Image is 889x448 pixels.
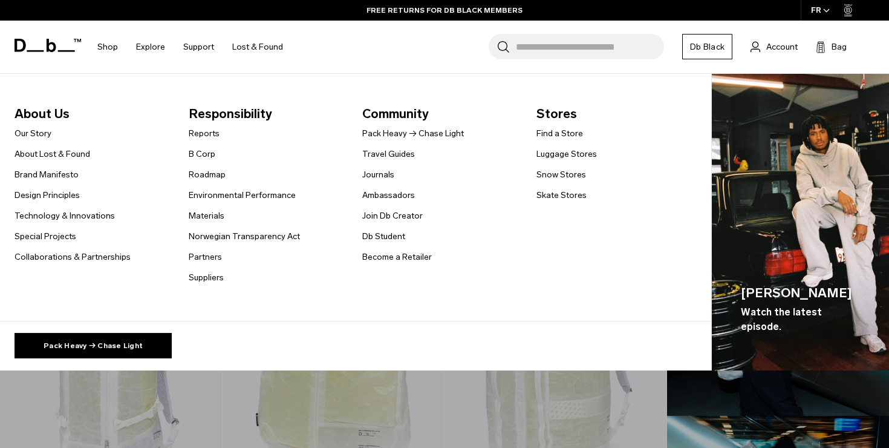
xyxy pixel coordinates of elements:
[136,25,165,68] a: Explore
[15,209,115,222] a: Technology & Innovations
[362,148,415,160] a: Travel Guides
[832,41,847,53] span: Bag
[189,148,215,160] a: B Corp
[15,189,80,202] a: Design Principles
[15,251,131,263] a: Collaborations & Partnerships
[536,104,691,124] span: Stores
[362,189,415,202] a: Ambassadors
[766,41,798,53] span: Account
[362,209,423,222] a: Join Db Creator
[536,148,597,160] a: Luggage Stores
[741,283,860,303] span: [PERSON_NAME]
[88,21,292,73] nav: Main Navigation
[362,127,464,140] a: Pack Heavy → Chase Light
[816,39,847,54] button: Bag
[15,104,169,124] span: About Us
[189,230,300,243] a: Norwegian Transparency Act
[189,189,296,202] a: Environmental Performance
[682,34,732,59] a: Db Black
[536,127,583,140] a: Find a Store
[741,305,860,334] span: Watch the latest episode.
[366,5,523,16] a: FREE RETURNS FOR DB BLACK MEMBERS
[712,74,889,371] a: [PERSON_NAME] Watch the latest episode. Db
[15,168,79,181] a: Brand Manifesto
[536,168,586,181] a: Snow Stores
[97,25,118,68] a: Shop
[189,209,224,222] a: Materials
[189,168,226,181] a: Roadmap
[362,251,432,263] a: Become a Retailer
[15,333,172,358] a: Pack Heavy → Chase Light
[189,271,224,284] a: Suppliers
[751,39,798,54] a: Account
[189,104,344,124] span: Responsibility
[536,189,587,202] a: Skate Stores
[15,230,76,243] a: Special Projects
[232,25,283,68] a: Lost & Found
[712,74,889,371] img: Db
[15,148,90,160] a: About Lost & Found
[362,230,405,243] a: Db Student
[362,104,517,124] span: Community
[183,25,214,68] a: Support
[189,251,222,263] a: Partners
[15,127,51,140] a: Our Story
[362,168,394,181] a: Journals
[189,127,220,140] a: Reports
